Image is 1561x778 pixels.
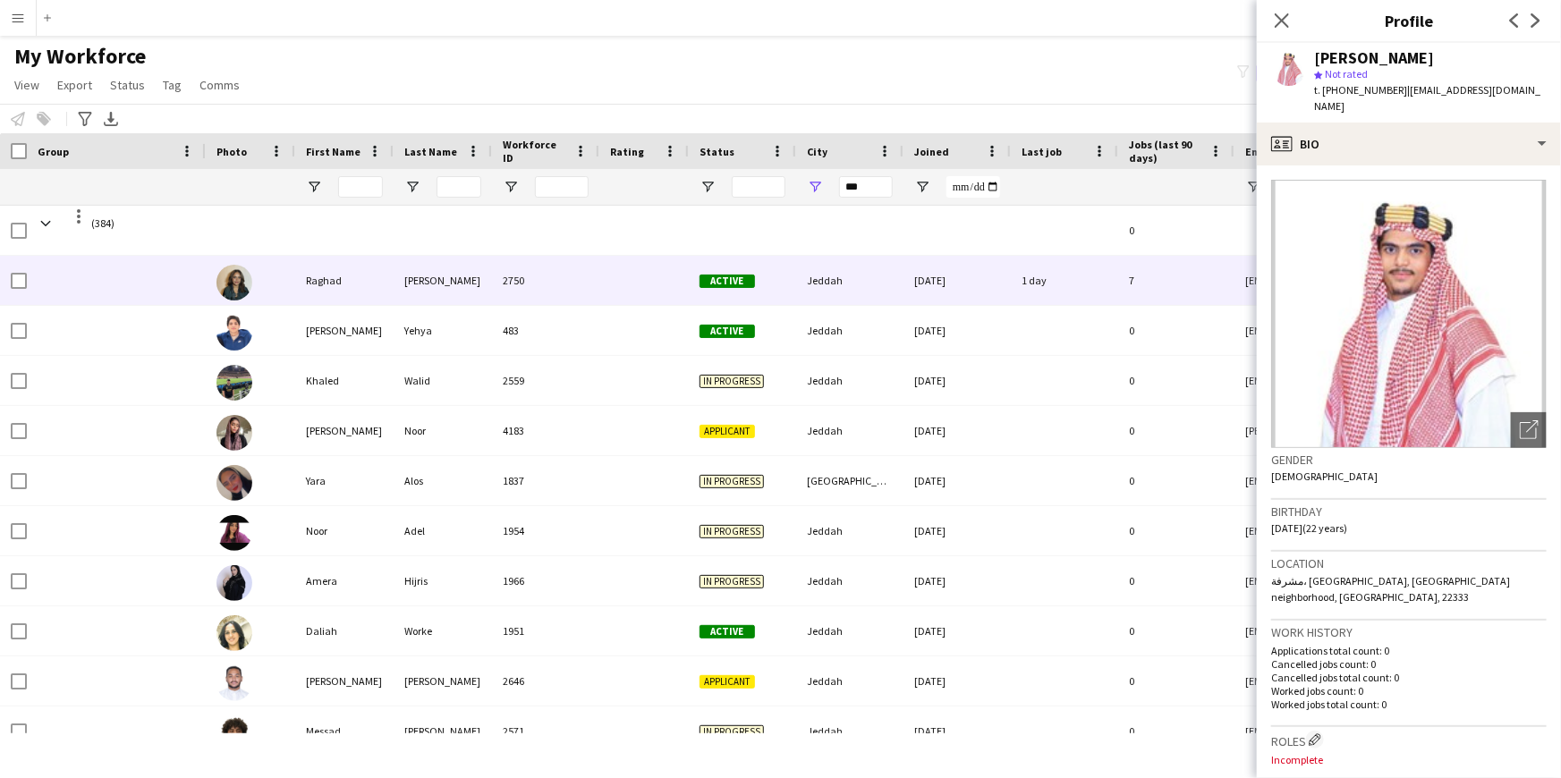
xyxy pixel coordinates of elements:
p: Cancelled jobs count: 0 [1271,657,1547,671]
span: First Name [306,145,361,158]
h3: Gender [1271,452,1547,468]
div: Bio [1257,123,1561,165]
input: Workforce ID Filter Input [535,176,589,198]
div: [DATE] [904,406,1011,455]
h3: Birthday [1271,503,1547,520]
img: Yara Alos [216,465,252,501]
p: Worked jobs count: 0 [1271,684,1547,698]
input: Status Filter Input [732,176,785,198]
div: 7 [1118,256,1234,305]
div: 0 [1118,356,1234,405]
span: Email [1245,145,1274,158]
span: Photo [216,145,247,158]
img: Sara Noor [216,415,252,451]
div: Alos [394,456,492,505]
div: 483 [492,306,599,355]
h3: Work history [1271,624,1547,640]
span: Active [700,325,755,338]
div: Hijris [394,556,492,605]
span: Last job [1022,145,1062,158]
div: 1954 [492,506,599,555]
p: Cancelled jobs total count: 0 [1271,671,1547,684]
div: [DATE] [904,556,1011,605]
span: [DEMOGRAPHIC_DATA] [1271,469,1378,483]
a: Export [50,73,99,97]
button: Open Filter Menu [306,179,322,195]
div: 0 [1118,306,1234,355]
span: In progress [700,725,764,739]
span: Active [700,625,755,638]
span: View [14,77,39,93]
div: 1837 [492,456,599,505]
input: Joined Filter Input [946,176,1000,198]
span: Group [38,145,69,158]
div: Noor [394,406,492,455]
span: Rating [610,145,644,158]
p: Worked jobs total count: 0 [1271,698,1547,711]
img: Khaled Walid [216,365,252,401]
button: Open Filter Menu [700,179,716,195]
div: Adel [394,506,492,555]
span: In progress [700,525,764,538]
span: (384) [91,206,115,241]
img: Abdullah Ahmed [216,665,252,701]
button: Open Filter Menu [914,179,930,195]
span: t. [PHONE_NUMBER] [1314,83,1407,97]
div: [DATE] [904,706,1011,756]
img: Daliah Worke [216,615,252,651]
span: Status [700,145,734,158]
div: [PERSON_NAME] [295,306,394,355]
div: Walid [394,356,492,405]
h3: Roles [1271,731,1547,749]
div: 0 [1118,556,1234,605]
div: 4183 [492,406,599,455]
img: Samer Yehya [216,315,252,351]
div: Jeddah [796,356,904,405]
div: Yara [295,456,394,505]
span: Workforce ID [503,138,567,165]
span: In progress [700,575,764,588]
div: [PERSON_NAME] [394,256,492,305]
img: Raghad Mohammed [216,265,252,300]
div: Jeddah [796,656,904,706]
div: Messad [295,706,394,756]
img: Noor Adel [216,515,252,551]
span: مشرفة، [GEOGRAPHIC_DATA], [GEOGRAPHIC_DATA] neighborhood, [GEOGRAPHIC_DATA], 22333 [1271,574,1510,604]
div: 0 [1118,656,1234,706]
h3: Location [1271,555,1547,571]
div: 0 [1118,206,1234,255]
button: Open Filter Menu [807,179,823,195]
div: 1951 [492,606,599,655]
div: [DATE] [904,606,1011,655]
span: City [807,145,827,158]
div: Khaled [295,356,394,405]
p: Applications total count: 0 [1271,644,1547,657]
span: [DATE] (22 years) [1271,521,1347,535]
div: Jeddah [796,306,904,355]
button: Open Filter Menu [404,179,420,195]
div: [GEOGRAPHIC_DATA] in [GEOGRAPHIC_DATA] [796,456,904,505]
img: Messad Ali [216,715,252,751]
div: 0 [1118,606,1234,655]
a: Status [103,73,152,97]
img: Amera Hijris [216,565,252,601]
a: View [7,73,47,97]
div: 1 day [1011,256,1118,305]
img: Crew avatar or photo [1271,180,1547,448]
div: Yehya [394,306,492,355]
div: 2750 [492,256,599,305]
div: [DATE] [904,506,1011,555]
div: [DATE] [904,656,1011,706]
span: Last Name [404,145,457,158]
div: Amera [295,556,394,605]
span: My Workforce [14,43,146,70]
span: Applicant [700,675,755,689]
div: 0 [1118,456,1234,505]
span: Applicant [700,425,755,438]
div: Raghad [295,256,394,305]
span: In progress [700,475,764,488]
div: [PERSON_NAME] [1314,50,1434,66]
div: 0 [1118,706,1234,756]
h3: Profile [1257,9,1561,32]
div: Jeddah [796,606,904,655]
